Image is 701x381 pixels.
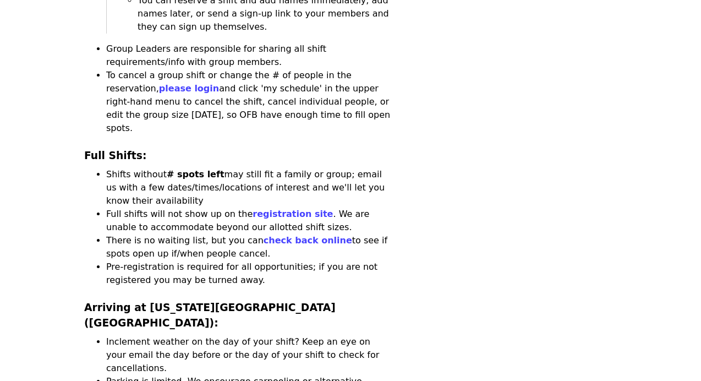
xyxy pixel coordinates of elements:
[106,69,391,135] li: To cancel a group shift or change the # of people in the reservation, and click 'my schedule' in ...
[106,168,391,208] li: Shifts without may still fit a family or group; email us with a few dates/times/locations of inte...
[106,208,391,234] li: Full shifts will not show up on the . We are unable to accommodate beyond our allotted shift sizes.
[84,302,336,329] strong: Arriving at [US_STATE][GEOGRAPHIC_DATA] ([GEOGRAPHIC_DATA]):
[159,83,219,94] a: please login
[106,335,391,375] li: Inclement weather on the day of your shift? Keep an eye on your email the day before or the day o...
[264,235,352,246] a: check back online
[253,209,333,219] a: registration site
[106,260,391,287] li: Pre-registration is required for all opportunities; if you are not registered you may be turned a...
[106,234,391,260] li: There is no waiting list, but you can to see if spots open up if/when people cancel.
[167,169,224,179] strong: # spots left
[106,42,391,69] li: Group Leaders are responsible for sharing all shift requirements/info with group members.
[84,150,146,161] strong: Full Shifts:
